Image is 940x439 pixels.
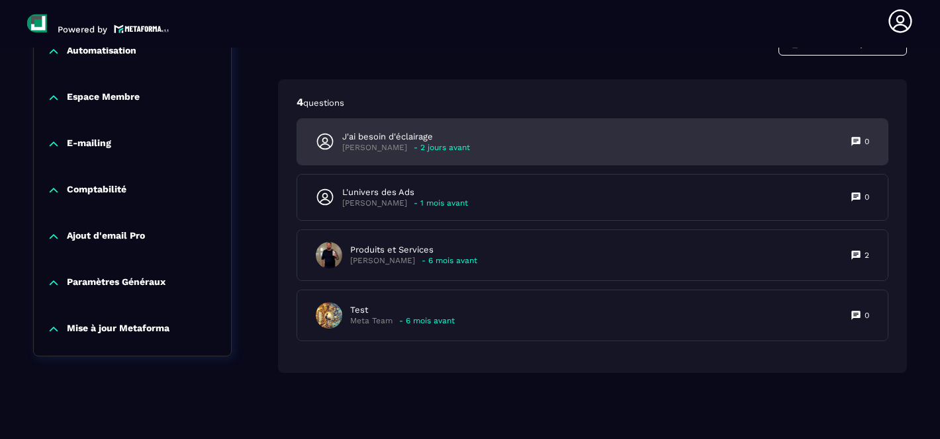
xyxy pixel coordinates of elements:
[342,143,407,153] p: [PERSON_NAME]
[67,91,140,104] p: Espace Membre
[414,198,468,208] p: - 1 mois avant
[342,186,468,198] p: L'univers des Ads
[342,131,470,143] p: J'ai besoin d'éclairage
[114,23,169,34] img: logo
[67,184,126,197] p: Comptabilité
[865,310,869,321] p: 0
[865,192,869,202] p: 0
[67,276,165,290] p: Paramètres Généraux
[67,138,111,151] p: E-mailing
[350,256,415,266] p: [PERSON_NAME]
[350,316,393,326] p: Meta Team
[67,323,169,336] p: Mise à jour Metaforma
[26,13,48,34] img: logo-branding
[297,95,888,110] p: 4
[342,198,407,208] p: [PERSON_NAME]
[422,256,477,266] p: - 6 mois avant
[67,45,136,58] p: Automatisation
[865,250,869,260] p: 2
[350,304,455,316] p: Test
[350,244,477,256] p: Produits et Services
[303,98,344,108] span: questions
[865,136,869,147] p: 0
[58,24,107,34] p: Powered by
[67,230,145,243] p: Ajout d'email Pro
[414,143,470,153] p: - 2 jours avant
[399,316,455,326] p: - 6 mois avant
